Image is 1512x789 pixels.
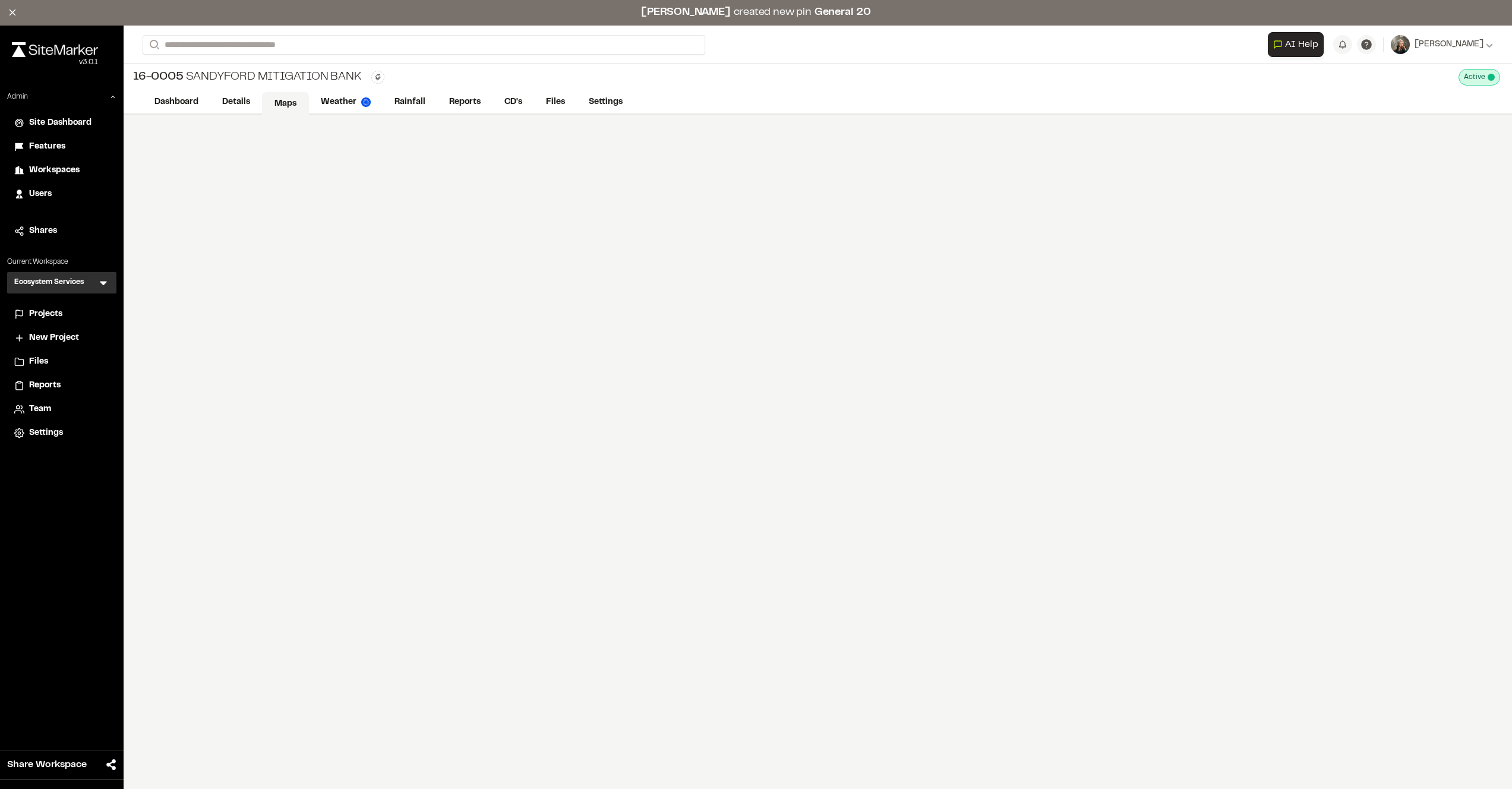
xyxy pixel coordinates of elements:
span: [PERSON_NAME] [1415,38,1483,51]
p: Admin [7,91,28,102]
span: Site Dashboard [29,116,91,130]
a: Weather [309,91,383,113]
button: Edit Tags [371,71,384,84]
div: Sandyford Mitigation Bank [133,68,362,86]
a: Files [14,355,109,368]
span: This project is active and counting against your active project count. [1488,74,1495,81]
a: Features [14,140,109,153]
button: [PERSON_NAME] [1391,35,1493,54]
a: Projects [14,308,109,321]
button: Search [143,35,164,55]
span: Users [29,188,52,201]
img: precipai.png [361,97,371,107]
span: AI Help [1285,37,1318,52]
span: Features [29,140,65,153]
a: Workspaces [14,164,109,177]
a: New Project [14,332,109,345]
h3: Ecosystem Services [14,277,84,289]
a: Users [14,188,109,201]
a: Shares [14,225,109,238]
a: Team [14,403,109,416]
a: Rainfall [383,91,437,113]
div: This project is active and counting against your active project count. [1459,69,1500,86]
span: New Project [29,332,79,345]
span: Active [1464,72,1485,83]
span: Projects [29,308,62,321]
a: Reports [437,91,493,113]
a: Site Dashboard [14,116,109,130]
img: User [1391,35,1410,54]
span: Settings [29,427,63,440]
span: Shares [29,225,57,238]
p: Current Workspace [7,257,116,267]
span: Reports [29,379,61,392]
a: Details [210,91,262,113]
a: Reports [14,379,109,392]
a: Settings [577,91,635,113]
button: Open AI Assistant [1268,32,1324,57]
span: 16-0005 [133,68,184,86]
a: Settings [14,427,109,440]
a: Maps [262,92,309,115]
a: Dashboard [143,91,210,113]
span: Team [29,403,51,416]
div: Open AI Assistant [1268,32,1328,57]
a: Files [534,91,577,113]
span: Files [29,355,48,368]
a: CD's [493,91,534,113]
img: rebrand.png [12,42,98,57]
div: Oh geez...please don't... [12,57,98,68]
span: Share Workspace [7,758,87,772]
span: Workspaces [29,164,80,177]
